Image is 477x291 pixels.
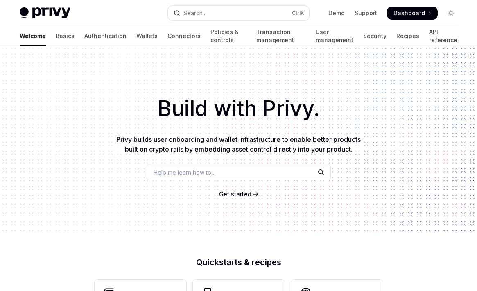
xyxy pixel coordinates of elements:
span: Dashboard [393,9,425,17]
a: Transaction management [256,26,306,46]
a: Demo [328,9,345,17]
a: Policies & controls [210,26,246,46]
a: Welcome [20,26,46,46]
a: Get started [219,190,251,198]
div: Search... [183,8,206,18]
span: Get started [219,191,251,198]
span: Privy builds user onboarding and wallet infrastructure to enable better products built on crypto ... [116,135,361,153]
a: Support [355,9,377,17]
a: User management [316,26,353,46]
h2: Quickstarts & recipes [95,258,383,266]
a: Wallets [136,26,158,46]
a: Security [363,26,387,46]
a: API reference [429,26,457,46]
img: light logo [20,7,70,19]
a: Dashboard [387,7,438,20]
span: Ctrl K [292,10,304,16]
a: Recipes [396,26,419,46]
h1: Build with Privy. [13,93,464,125]
a: Basics [56,26,75,46]
a: Connectors [167,26,201,46]
a: Authentication [84,26,127,46]
span: Help me learn how to… [154,168,216,177]
button: Toggle dark mode [444,7,457,20]
button: Open search [168,6,310,20]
